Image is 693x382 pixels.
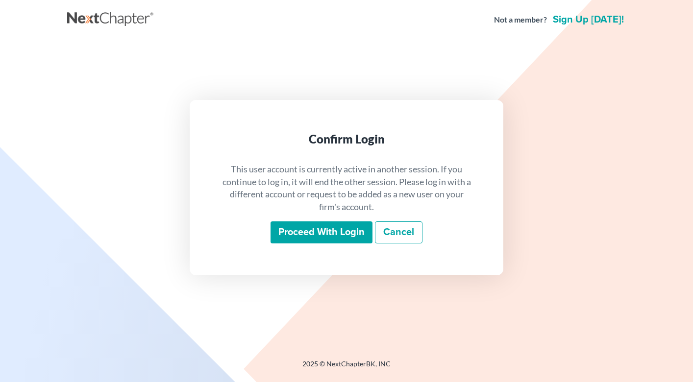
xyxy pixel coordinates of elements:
[494,14,547,25] strong: Not a member?
[375,221,422,244] a: Cancel
[221,163,472,214] p: This user account is currently active in another session. If you continue to log in, it will end ...
[67,359,626,377] div: 2025 © NextChapterBK, INC
[551,15,626,24] a: Sign up [DATE]!
[271,221,372,244] input: Proceed with login
[221,131,472,147] div: Confirm Login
